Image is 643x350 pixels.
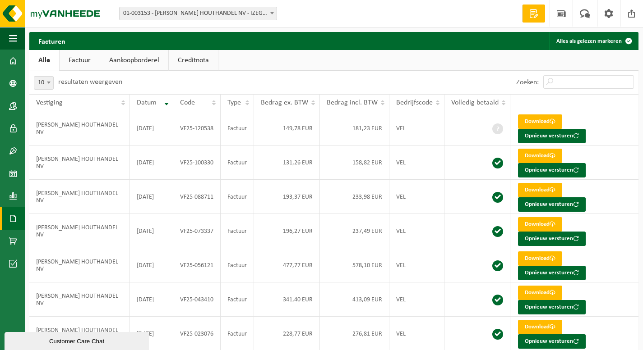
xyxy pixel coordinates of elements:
td: VF25-120538 [173,111,221,145]
span: Datum [137,99,157,106]
button: Opnieuw versturen [518,266,586,280]
a: Download [518,183,562,197]
td: VF25-088711 [173,180,221,214]
td: [DATE] [130,111,173,145]
td: [PERSON_NAME] HOUTHANDEL NV [29,180,130,214]
label: Zoeken: [516,79,539,86]
button: Opnieuw versturen [518,163,586,177]
td: 477,77 EUR [254,248,320,282]
td: Factuur [221,180,254,214]
span: Bedrag incl. BTW [327,99,378,106]
a: Download [518,114,562,129]
td: VEL [389,214,444,248]
span: Volledig betaald [451,99,499,106]
td: 131,26 EUR [254,145,320,180]
span: Type [227,99,241,106]
td: VEL [389,282,444,317]
td: [DATE] [130,248,173,282]
button: Opnieuw versturen [518,129,586,143]
td: VF25-073337 [173,214,221,248]
span: 10 [34,76,54,90]
button: Alles als gelezen markeren [549,32,638,50]
h2: Facturen [29,32,74,50]
td: 181,23 EUR [320,111,389,145]
span: 10 [34,77,53,89]
td: VF25-100330 [173,145,221,180]
td: Factuur [221,145,254,180]
a: Download [518,251,562,266]
td: [PERSON_NAME] HOUTHANDEL NV [29,111,130,145]
td: 149,78 EUR [254,111,320,145]
a: Factuur [60,50,100,71]
a: Alle [29,50,59,71]
td: [DATE] [130,214,173,248]
td: Factuur [221,282,254,317]
td: VEL [389,145,444,180]
label: resultaten weergeven [58,78,122,86]
td: 341,40 EUR [254,282,320,317]
button: Opnieuw versturen [518,300,586,314]
td: Factuur [221,248,254,282]
td: 233,98 EUR [320,180,389,214]
button: Opnieuw versturen [518,334,586,349]
td: 578,10 EUR [320,248,389,282]
span: 01-003153 - VANHAVERBEKE HOUTHANDEL NV - IZEGEM [120,7,277,20]
td: Factuur [221,214,254,248]
td: 193,37 EUR [254,180,320,214]
td: [DATE] [130,145,173,180]
td: [PERSON_NAME] HOUTHANDEL NV [29,282,130,317]
a: Download [518,286,562,300]
span: Code [180,99,195,106]
td: 158,82 EUR [320,145,389,180]
td: [PERSON_NAME] HOUTHANDEL NV [29,145,130,180]
td: [DATE] [130,282,173,317]
span: Bedrag ex. BTW [261,99,308,106]
span: Bedrijfscode [396,99,433,106]
td: [PERSON_NAME] HOUTHANDEL NV [29,214,130,248]
td: VEL [389,180,444,214]
td: 413,09 EUR [320,282,389,317]
td: [PERSON_NAME] HOUTHANDEL NV [29,248,130,282]
td: 237,49 EUR [320,214,389,248]
a: Aankoopborderel [100,50,168,71]
td: Factuur [221,111,254,145]
button: Opnieuw versturen [518,197,586,212]
a: Creditnota [169,50,218,71]
td: [DATE] [130,180,173,214]
td: VEL [389,111,444,145]
iframe: chat widget [5,330,151,350]
td: 196,27 EUR [254,214,320,248]
td: VEL [389,248,444,282]
a: Download [518,320,562,334]
span: 01-003153 - VANHAVERBEKE HOUTHANDEL NV - IZEGEM [119,7,277,20]
td: VF25-056121 [173,248,221,282]
a: Download [518,149,562,163]
td: VF25-043410 [173,282,221,317]
span: Vestiging [36,99,63,106]
button: Opnieuw versturen [518,232,586,246]
a: Download [518,217,562,232]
